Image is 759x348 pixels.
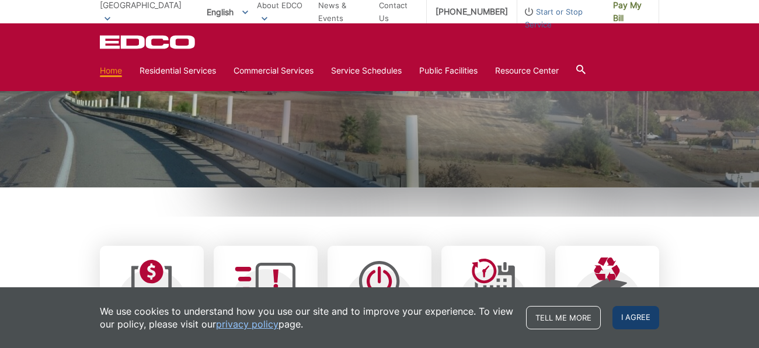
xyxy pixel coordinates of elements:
a: Home [100,64,122,77]
a: privacy policy [216,318,278,330]
a: Residential Services [140,64,216,77]
a: EDCD logo. Return to the homepage. [100,35,197,49]
a: Resource Center [495,64,559,77]
a: Public Facilities [419,64,478,77]
a: Tell me more [526,306,601,329]
span: English [198,2,257,22]
a: Commercial Services [234,64,314,77]
span: I agree [612,306,659,329]
p: We use cookies to understand how you use our site and to improve your experience. To view our pol... [100,305,514,330]
a: Service Schedules [331,64,402,77]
